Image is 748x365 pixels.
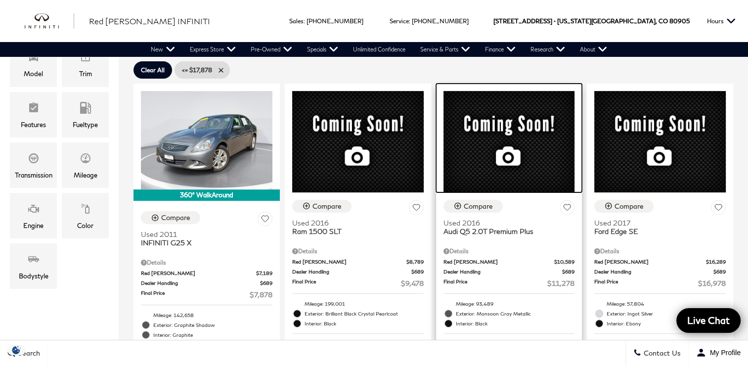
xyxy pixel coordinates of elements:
span: Red [PERSON_NAME] [141,270,256,277]
a: Research [523,42,572,57]
span: Model [28,48,40,68]
a: Red [PERSON_NAME] $10,589 [443,258,575,266]
a: Used 2011INFINITI G25 X [141,230,272,247]
div: EngineEngine [10,193,57,238]
div: FueltypeFueltype [62,92,109,137]
div: Color [77,220,93,231]
span: Interior: Graphite [153,330,272,340]
span: Exterior: Graphite Shadow [153,320,272,330]
span: Color [80,200,91,220]
button: Compare Vehicle [141,211,200,224]
a: Red [PERSON_NAME] $8,789 [292,258,424,266]
div: Mileage [74,170,97,181]
button: Save Vehicle [560,200,574,218]
span: Final Price [292,278,401,288]
span: Search [15,349,40,357]
span: $16,978 [698,278,726,288]
div: ModelModel [10,41,57,87]
span: Interior: Black [305,319,424,328]
span: $11,278 [547,278,574,288]
span: Contact Us [641,349,681,357]
a: Final Price $7,878 [141,289,272,300]
button: Compare Vehicle [292,200,352,213]
button: Compare Vehicle [443,200,503,213]
a: Dealer Handling $689 [443,268,575,275]
a: Unlimited Confidence [346,42,413,57]
div: Bodystyle [19,271,48,281]
a: Red [PERSON_NAME] INFINITI [89,15,210,27]
span: $689 [713,268,726,275]
div: Pricing Details - Audi Q5 2.0T Premium Plus [443,247,575,256]
a: Red [PERSON_NAME] $16,289 [594,258,726,266]
div: TrimTrim [62,41,109,87]
img: 2011 INFINITI G25 X [141,91,272,189]
button: Open user profile menu [689,340,748,365]
span: Final Price [141,289,250,300]
span: Red [PERSON_NAME] [443,258,555,266]
span: <= $17,878 [182,64,212,76]
div: Model [24,68,43,79]
span: Interior: Black [456,319,575,328]
a: Finance [478,42,523,57]
div: ColorColor [62,193,109,238]
span: INFINITI G25 X [141,238,265,247]
div: Fueltype [73,119,98,130]
span: $8,789 [406,258,424,266]
span: $16,289 [706,258,726,266]
div: Compare [615,202,644,211]
span: Key Features : [443,339,575,350]
span: Sales [289,17,304,25]
section: Click to Open Cookie Consent Modal [5,345,28,355]
div: TransmissionTransmission [10,142,57,188]
a: Final Price $11,278 [443,278,575,288]
a: Used 2016Audi Q5 2.0T Premium Plus [443,219,575,235]
span: Audi Q5 2.0T Premium Plus [443,227,568,235]
span: Used 2016 [443,219,568,227]
a: New [143,42,182,57]
a: Pre-Owned [243,42,300,57]
button: Save Vehicle [409,200,424,218]
img: 2016 Audi Q5 2.0T Premium Plus [443,91,575,192]
div: Compare [161,213,190,222]
span: Dealer Handling [141,279,260,287]
a: [PHONE_NUMBER] [412,17,469,25]
div: Features [21,119,46,130]
div: Engine [23,220,44,231]
div: Pricing Details - INFINITI G25 X [141,258,272,267]
a: infiniti [25,13,74,29]
span: Exterior: Brilliant Black Crystal Pearlcoat [305,309,424,319]
span: Used 2017 [594,219,718,227]
nav: Main Navigation [143,42,615,57]
a: Used 2016Ram 1500 SLT [292,219,424,235]
div: FeaturesFeatures [10,92,57,137]
span: $689 [411,268,424,275]
a: Used 2017Ford Edge SE [594,219,726,235]
span: Exterior: Monsoon Gray Metallic [456,309,575,319]
span: Dealer Handling [594,268,713,275]
span: Clear All [141,64,165,76]
a: Dealer Handling $689 [292,268,424,275]
a: [STREET_ADDRESS] • [US_STATE][GEOGRAPHIC_DATA], CO 80905 [493,17,690,25]
span: Bodystyle [28,251,40,271]
a: Service & Parts [413,42,478,57]
span: $689 [260,279,272,287]
span: $7,189 [256,270,272,277]
img: 2017 Ford Edge SE [594,91,726,192]
span: Key Features : [292,339,424,350]
span: Mileage [80,150,91,170]
div: Compare [312,202,342,211]
a: Final Price $9,478 [292,278,424,288]
div: BodystyleBodystyle [10,243,57,289]
span: Ram 1500 SLT [292,227,416,235]
button: Save Vehicle [711,200,726,218]
span: Ford Edge SE [594,227,718,235]
li: Mileage: 57,804 [594,299,726,309]
span: $10,589 [554,258,574,266]
img: 2016 Ram 1500 SLT [292,91,424,192]
span: Trim [80,48,91,68]
li: Mileage: 93,489 [443,299,575,309]
span: Dealer Handling [292,268,411,275]
div: 360° WalkAround [133,189,280,200]
span: My Profile [706,349,741,357]
span: Final Price [594,278,698,288]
